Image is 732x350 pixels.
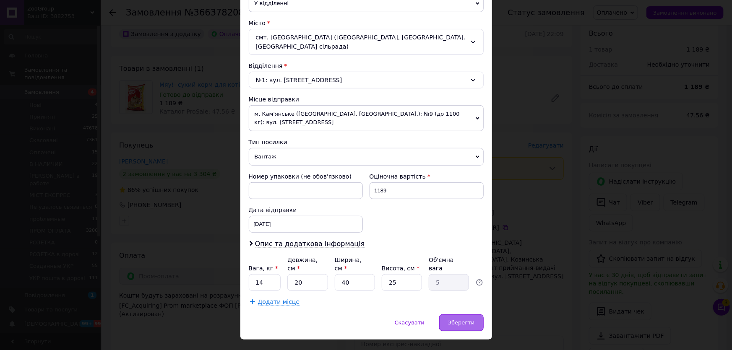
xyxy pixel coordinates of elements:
[249,265,278,272] label: Вага, кг
[249,148,484,166] span: Вантаж
[395,319,425,326] span: Скасувати
[249,105,484,131] span: м. Кам'янське ([GEOGRAPHIC_DATA], [GEOGRAPHIC_DATA].): №9 (до 1100 кг): вул. [STREET_ADDRESS]
[370,172,484,181] div: Оціночна вартість
[249,19,484,27] div: Місто
[429,256,469,272] div: Об'ємна вага
[335,257,362,272] label: Ширина, см
[287,257,318,272] label: Довжина, см
[258,298,300,306] span: Додати місце
[382,265,419,272] label: Висота, см
[448,319,474,326] span: Зберегти
[249,139,287,145] span: Тип посилки
[249,206,363,214] div: Дата відправки
[249,72,484,88] div: №1: вул. [STREET_ADDRESS]
[249,96,300,103] span: Місце відправки
[249,172,363,181] div: Номер упаковки (не обов'язково)
[249,29,484,55] div: смт. [GEOGRAPHIC_DATA] ([GEOGRAPHIC_DATA], [GEOGRAPHIC_DATA]. [GEOGRAPHIC_DATA] сільрада)
[255,240,365,248] span: Опис та додаткова інформація
[249,62,484,70] div: Відділення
